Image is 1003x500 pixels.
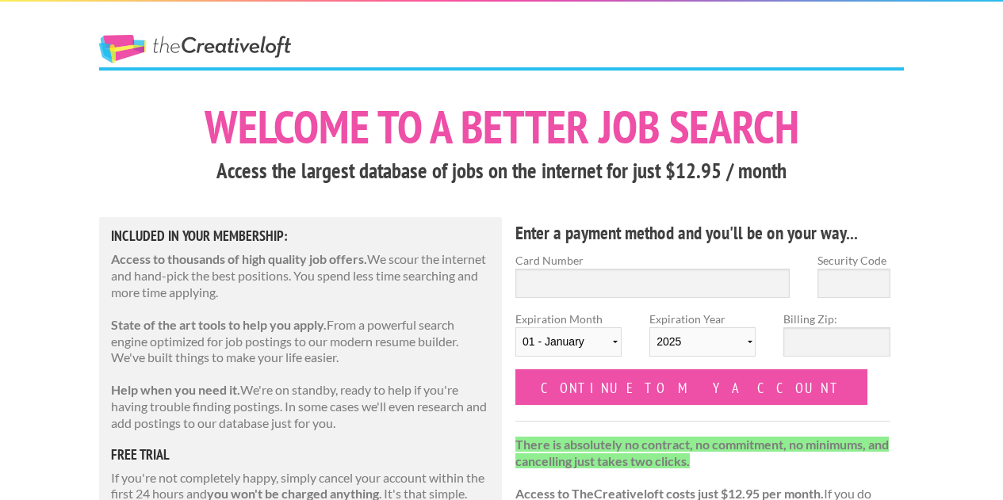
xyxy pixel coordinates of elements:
h4: Enter a payment method and you'll be on your way... [515,220,890,246]
h3: Access the largest database of jobs on the internet for just $12.95 / month [99,156,904,186]
p: From a powerful search engine optimized for job postings to our modern resume builder. We've buil... [111,317,490,366]
p: We scour the internet and hand-pick the best positions. You spend less time searching and more ti... [111,251,490,300]
strong: State of the art tools to help you apply. [111,317,327,332]
strong: Help when you need it. [111,382,240,397]
select: Expiration Month [515,327,622,357]
a: The Creative Loft [99,35,291,63]
strong: There is absolutely no contract, no commitment, no minimums, and cancelling just takes two clicks. [515,437,889,468]
h5: free trial [111,448,490,462]
p: We're on standby, ready to help if you're having trouble finding postings. In some cases we'll ev... [111,382,490,431]
label: Billing Zip: [783,311,890,327]
h5: Included in Your Membership: [111,229,490,243]
h1: Welcome to a better job search [99,104,904,150]
label: Expiration Month [515,311,622,369]
input: Continue to my account [515,369,867,405]
label: Security Code [817,252,890,269]
strong: Access to thousands of high quality job offers. [111,251,367,266]
label: Expiration Year [649,311,756,369]
label: Card Number [515,252,790,269]
select: Expiration Year [649,327,756,357]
